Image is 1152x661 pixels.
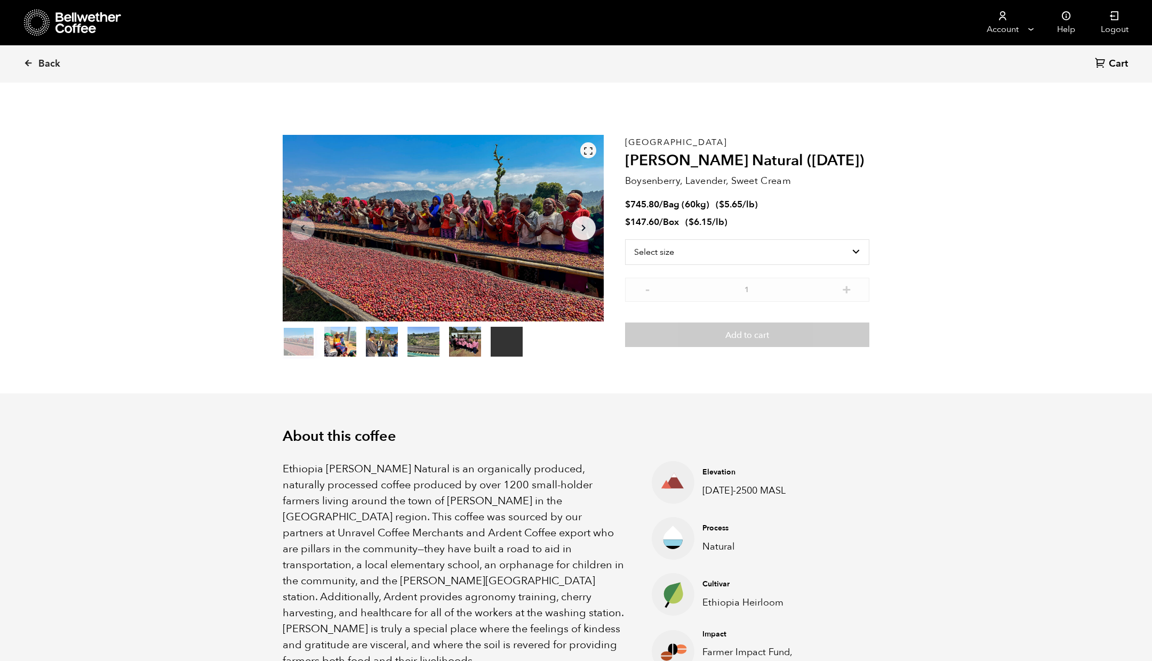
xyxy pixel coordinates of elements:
[712,216,724,228] span: /lb
[625,152,869,170] h2: [PERSON_NAME] Natural ([DATE])
[702,467,821,478] h4: Elevation
[625,216,659,228] bdi: 147.60
[719,198,724,211] span: $
[702,483,821,498] p: [DATE]-2500 MASL
[641,283,654,294] button: -
[702,595,821,610] p: Ethiopia Heirloom
[689,216,712,228] bdi: 6.15
[702,579,821,590] h4: Cultivar
[1109,58,1128,70] span: Cart
[685,216,727,228] span: ( )
[742,198,755,211] span: /lb
[659,198,663,211] span: /
[659,216,663,228] span: /
[719,198,742,211] bdi: 5.65
[689,216,694,228] span: $
[702,523,821,534] h4: Process
[283,428,869,445] h2: About this coffee
[702,629,821,640] h4: Impact
[625,174,869,188] p: Boysenberry, Lavender, Sweet Cream
[625,216,630,228] span: $
[38,58,60,70] span: Back
[491,327,523,357] video: Your browser does not support the video tag.
[663,198,709,211] span: Bag (60kg)
[716,198,758,211] span: ( )
[625,323,869,347] button: Add to cart
[702,539,821,554] p: Natural
[625,198,630,211] span: $
[840,283,853,294] button: +
[663,216,679,228] span: Box
[1095,57,1131,71] a: Cart
[625,198,659,211] bdi: 745.80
